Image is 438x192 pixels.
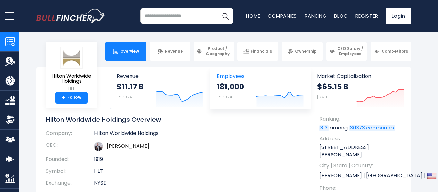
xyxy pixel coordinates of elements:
[36,9,105,23] a: Go to homepage
[55,92,88,104] a: +Follow
[355,13,378,19] a: Register
[120,49,139,54] span: Overview
[282,42,323,61] a: Ownership
[386,8,411,24] a: Login
[295,49,317,54] span: Ownership
[36,9,105,23] img: bullfincher logo
[319,171,405,181] p: [PERSON_NAME] | [GEOGRAPHIC_DATA] | US
[150,42,191,61] a: Revenue
[94,177,301,189] td: NYSE
[51,73,92,84] span: Hilton Worldwide Holdings
[251,49,272,54] span: Financials
[165,49,183,54] span: Revenue
[46,165,94,177] th: Symbol:
[46,154,94,165] th: Founded:
[337,46,364,56] span: CEO Salary / Employees
[46,139,94,154] th: CEO:
[94,165,301,177] td: HLT
[319,115,405,122] span: Ranking:
[94,142,103,151] img: christopher-j-nassetta.jpg
[217,73,304,79] span: Employees
[51,86,92,91] small: HLT
[319,162,405,169] span: City | State | Country:
[319,144,405,158] p: [STREET_ADDRESS][PERSON_NAME]
[46,115,301,124] h1: Hilton Worldwide Holdings Overview
[217,8,233,24] button: Search
[107,142,149,150] a: ceo
[117,94,132,100] small: FY 2024
[105,42,146,61] a: Overview
[317,82,348,92] strong: $65.15 B
[317,73,404,79] span: Market Capitalization
[319,124,405,131] p: among
[334,13,348,19] a: Blog
[326,42,367,61] a: CEO Salary / Employees
[319,125,329,131] a: 313
[194,42,234,61] a: Product / Geography
[217,82,244,92] strong: 181,000
[237,42,278,61] a: Financials
[311,67,411,109] a: Market Capitalization $65.15 B [DATE]
[319,135,405,142] span: Address:
[110,67,210,109] a: Revenue $11.17 B FY 2024
[46,130,94,139] th: Company:
[5,115,15,125] img: Ownership
[319,185,405,192] span: Phone:
[268,13,297,19] a: Companies
[117,73,204,79] span: Revenue
[210,67,310,109] a: Employees 181,000 FY 2024
[94,130,301,139] td: Hilton Worldwide Holdings
[217,94,232,100] small: FY 2024
[117,82,144,92] strong: $11.17 B
[349,125,395,131] a: 30373 companies
[382,49,408,54] span: Competitors
[246,13,260,19] a: Home
[51,47,92,92] a: Hilton Worldwide Holdings HLT
[305,13,326,19] a: Ranking
[46,177,94,189] th: Exchange:
[94,154,301,165] td: 1919
[204,46,232,56] span: Product / Geography
[62,95,65,101] strong: +
[371,42,411,61] a: Competitors
[317,94,329,100] small: [DATE]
